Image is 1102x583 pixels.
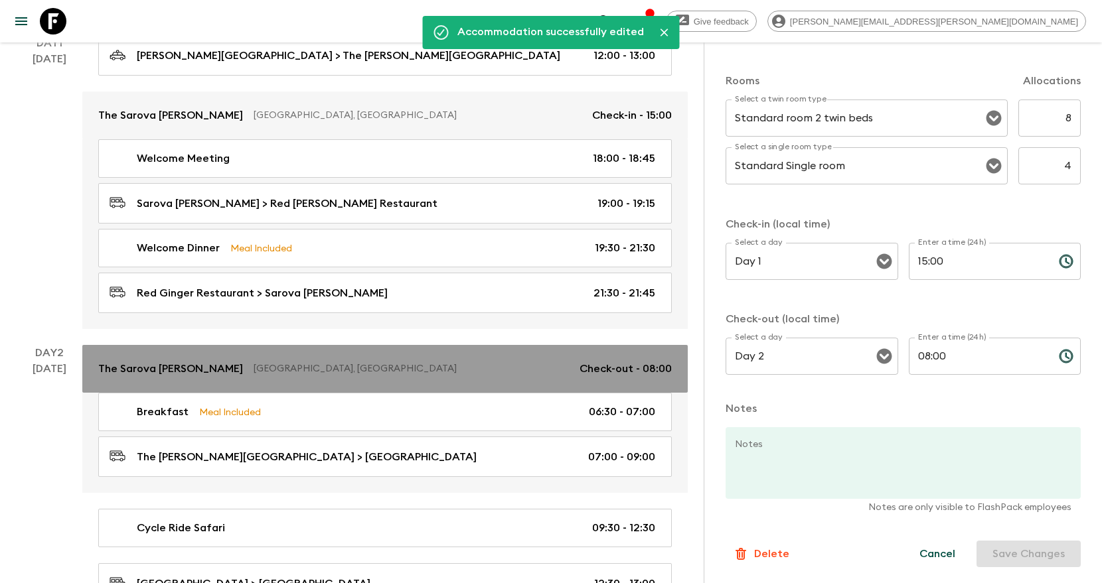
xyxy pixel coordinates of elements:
p: The Sarova [PERSON_NAME] [98,107,243,123]
p: Check-in - 15:00 [592,107,672,123]
p: 19:30 - 21:30 [595,240,655,256]
p: Check-out (local time) [726,311,1081,327]
p: 18:00 - 18:45 [593,151,655,166]
p: Delete [754,546,789,562]
a: Welcome DinnerMeal Included19:30 - 21:30 [98,229,672,267]
p: Notes are only visible to FlashPack employees [735,501,1071,514]
p: 21:30 - 21:45 [593,285,655,301]
button: Open [984,157,1003,175]
button: search adventures [591,8,618,34]
p: Cycle Ride Safari [137,520,225,536]
a: Give feedback [666,11,757,32]
a: Welcome Meeting18:00 - 18:45 [98,139,672,178]
p: The [PERSON_NAME][GEOGRAPHIC_DATA] > [GEOGRAPHIC_DATA] [137,449,477,465]
button: Delete [726,541,797,567]
p: The Sarova [PERSON_NAME] [98,361,243,377]
button: Choose time, selected time is 3:00 PM [1053,248,1079,275]
p: Welcome Dinner [137,240,220,256]
a: BreakfastMeal Included06:30 - 07:00 [98,393,672,431]
label: Select a single room type [735,141,832,153]
a: Cycle Ride Safari09:30 - 12:30 [98,509,672,547]
p: Meal Included [230,241,292,255]
p: [GEOGRAPHIC_DATA], [GEOGRAPHIC_DATA] [254,362,569,375]
button: Open [875,252,894,271]
p: Red Ginger Restaurant > Sarova [PERSON_NAME] [137,285,388,301]
button: menu [8,8,35,34]
p: Check-out - 08:00 [580,361,672,377]
a: The Sarova [PERSON_NAME][GEOGRAPHIC_DATA], [GEOGRAPHIC_DATA]Check-in - 15:00 [82,92,688,139]
a: [PERSON_NAME][GEOGRAPHIC_DATA] > The [PERSON_NAME][GEOGRAPHIC_DATA]12:00 - 13:00 [98,35,672,76]
label: Select a day [735,332,782,343]
label: Select a twin room type [735,94,826,105]
p: Check-in (local time) [726,216,1081,232]
p: Day 1 [16,35,82,51]
button: Choose time, selected time is 8:00 AM [1053,343,1079,369]
p: Meal Included [199,405,261,419]
a: The [PERSON_NAME][GEOGRAPHIC_DATA] > [GEOGRAPHIC_DATA]07:00 - 09:00 [98,436,672,477]
a: Red Ginger Restaurant > Sarova [PERSON_NAME]21:30 - 21:45 [98,273,672,313]
span: Give feedback [686,17,756,27]
button: Open [875,347,894,365]
p: [GEOGRAPHIC_DATA], [GEOGRAPHIC_DATA] [254,109,582,122]
p: Allocations [1023,73,1081,89]
p: 06:30 - 07:00 [589,404,655,420]
input: hh:mm [909,338,1048,375]
a: The Sarova [PERSON_NAME][GEOGRAPHIC_DATA], [GEOGRAPHIC_DATA]Check-out - 08:00 [82,345,688,393]
div: [DATE] [33,51,66,329]
p: Day 2 [16,345,82,361]
div: Accommodation successfully edited [457,20,644,45]
button: Open [984,109,1003,127]
p: 12:00 - 13:00 [593,48,655,64]
label: Enter a time (24h) [918,332,986,343]
label: Enter a time (24h) [918,237,986,248]
label: Select a day [735,237,782,248]
input: hh:mm [909,243,1048,280]
p: Sarova [PERSON_NAME] > Red [PERSON_NAME] Restaurant [137,196,437,212]
button: Close [655,23,674,42]
p: Breakfast [137,404,189,420]
p: Rooms [726,73,759,89]
p: 09:30 - 12:30 [592,520,655,536]
a: Sarova [PERSON_NAME] > Red [PERSON_NAME] Restaurant19:00 - 19:15 [98,183,672,224]
p: [PERSON_NAME][GEOGRAPHIC_DATA] > The [PERSON_NAME][GEOGRAPHIC_DATA] [137,48,560,64]
button: Cancel [904,541,971,567]
span: [PERSON_NAME][EMAIL_ADDRESS][PERSON_NAME][DOMAIN_NAME] [783,17,1085,27]
p: Welcome Meeting [137,151,230,166]
div: [PERSON_NAME][EMAIL_ADDRESS][PERSON_NAME][DOMAIN_NAME] [767,11,1086,32]
p: 19:00 - 19:15 [597,196,655,212]
p: 07:00 - 09:00 [588,449,655,465]
p: Notes [726,401,1081,417]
